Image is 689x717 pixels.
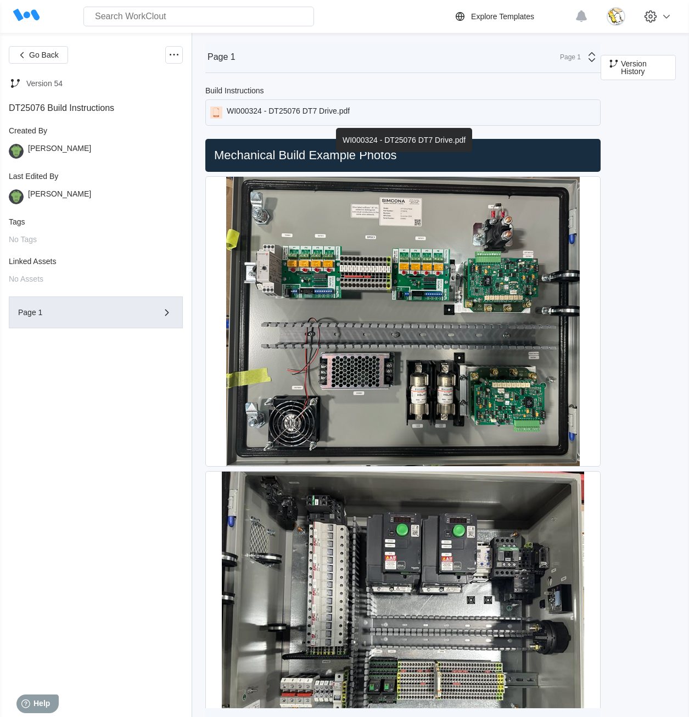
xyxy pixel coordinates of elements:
img: gator.png [9,144,24,159]
img: gator.png [9,189,24,204]
div: No Assets [9,275,183,283]
a: Explore Templates [453,10,569,23]
img: Screenshot2024-11-22132739.jpg [226,177,580,466]
span: Version History [621,60,666,75]
div: Created By [9,126,183,135]
div: Explore Templates [471,12,534,21]
div: [PERSON_NAME] [28,189,91,204]
div: Page 1 [18,309,142,316]
button: Page 1 [9,296,183,328]
img: download.jpg [607,7,625,26]
span: Go Back [29,51,59,59]
button: Go Back [9,46,68,64]
div: Last Edited By [9,172,183,181]
div: No Tags [9,235,183,244]
input: Search WorkClout [83,7,314,26]
div: Page 1 [208,52,236,62]
div: WI000324 - DT25076 DT7 Drive.pdf [227,107,350,119]
div: Build Instructions [205,86,264,95]
div: DT25076 Build Instructions [9,103,183,113]
div: WI000324 - DT25076 DT7 Drive.pdf [336,128,472,152]
div: Tags [9,217,183,226]
div: Linked Assets [9,257,183,266]
div: [PERSON_NAME] [28,144,91,159]
h2: Mechanical Build Example Photos [210,148,596,163]
button: Version History [601,55,676,80]
div: Page 1 [553,53,581,61]
div: Version 54 [26,79,63,88]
